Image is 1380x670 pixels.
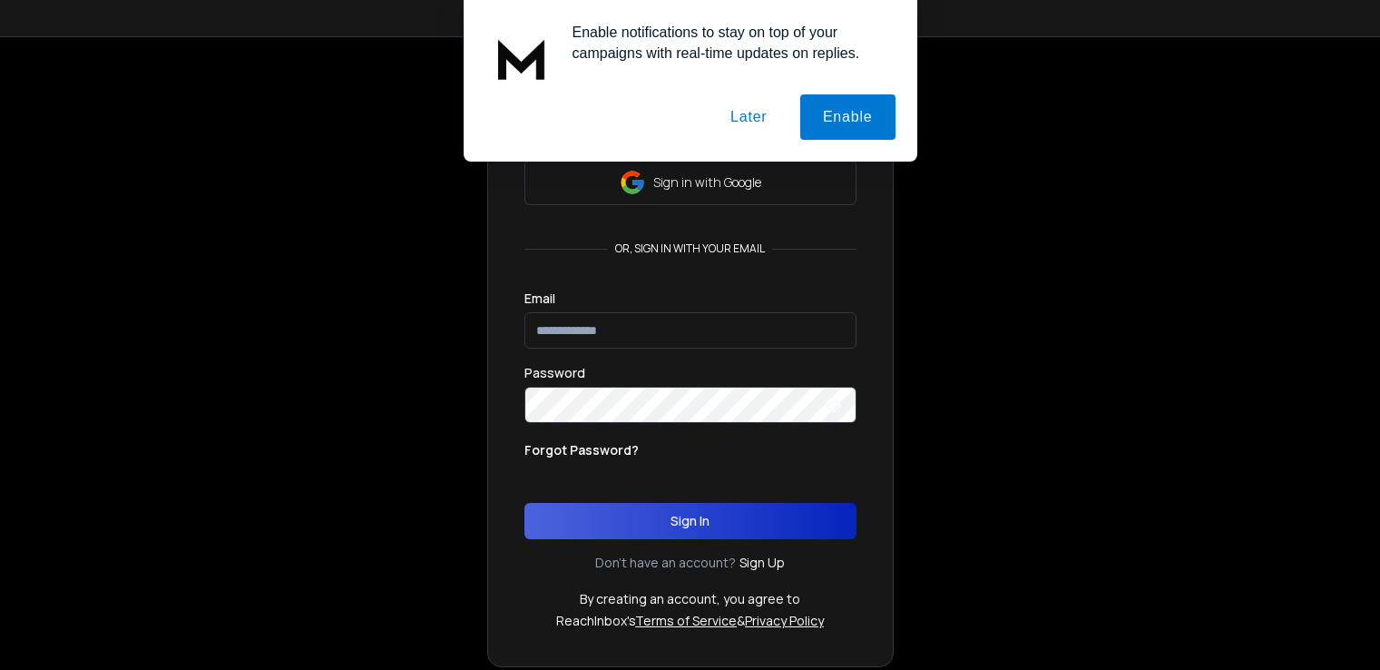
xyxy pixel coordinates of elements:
[708,94,789,140] button: Later
[558,22,896,64] div: Enable notifications to stay on top of your campaigns with real-time updates on replies.
[800,94,896,140] button: Enable
[595,554,736,572] p: Don't have an account?
[524,160,856,205] button: Sign in with Google
[580,590,800,608] p: By creating an account, you agree to
[608,241,772,256] p: or, sign in with your email
[739,554,785,572] a: Sign Up
[653,173,761,192] p: Sign in with Google
[485,22,558,94] img: notification icon
[635,612,737,629] a: Terms of Service
[524,441,639,459] p: Forgot Password?
[556,612,824,630] p: ReachInbox's &
[745,612,824,629] a: Privacy Policy
[524,503,856,539] button: Sign In
[524,292,555,305] label: Email
[524,367,585,379] label: Password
